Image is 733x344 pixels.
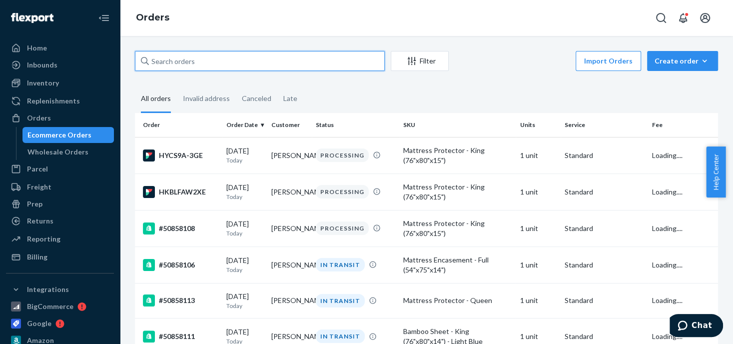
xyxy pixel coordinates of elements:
p: Standard [565,223,644,233]
p: Standard [565,331,644,341]
p: Standard [565,187,644,197]
div: [DATE] [226,255,263,274]
div: [DATE] [226,146,263,164]
p: Today [226,265,263,274]
div: PROCESSING [316,148,369,162]
div: Canceled [242,85,271,111]
div: [DATE] [226,291,263,310]
div: Create order [655,56,711,66]
button: Open account menu [695,8,715,28]
td: 1 unit [516,173,561,210]
th: Fee [648,113,718,137]
p: Standard [565,260,644,270]
div: Mattress Protector - King (76"x80"x15") [403,218,512,238]
a: Home [6,40,114,56]
td: Loading.... [648,246,718,283]
a: Wholesale Orders [22,144,114,160]
a: Freight [6,179,114,195]
button: Help Center [706,146,726,197]
button: Integrations [6,281,114,297]
td: Loading.... [648,283,718,318]
div: PROCESSING [316,185,369,198]
div: BigCommerce [27,301,73,311]
th: Service [561,113,648,137]
div: Wholesale Orders [27,147,88,157]
td: Loading.... [648,173,718,210]
button: Filter [391,51,449,71]
input: Search orders [135,51,385,71]
a: Ecommerce Orders [22,127,114,143]
a: Inventory [6,75,114,91]
td: 1 unit [516,283,561,318]
th: Units [516,113,561,137]
td: [PERSON_NAME] [267,137,312,173]
div: Inventory [27,78,59,88]
div: #50858111 [143,330,218,342]
div: [DATE] [226,182,263,201]
div: Replenishments [27,96,80,106]
td: [PERSON_NAME] [267,283,312,318]
div: Returns [27,216,53,226]
th: SKU [399,113,516,137]
ol: breadcrumbs [128,3,177,32]
td: [PERSON_NAME] [267,246,312,283]
div: IN TRANSIT [316,258,365,271]
div: Google [27,318,51,328]
div: #50858113 [143,294,218,306]
button: Import Orders [576,51,641,71]
div: All orders [141,85,171,113]
a: Billing [6,249,114,265]
p: Today [226,156,263,164]
button: Open Search Box [651,8,671,28]
td: [PERSON_NAME] [267,210,312,246]
div: #50858108 [143,222,218,234]
a: Prep [6,196,114,212]
div: Home [27,43,47,53]
p: Today [226,229,263,237]
div: [DATE] [226,219,263,237]
p: Today [226,301,263,310]
a: Orders [136,12,169,23]
iframe: Opens a widget where you can chat to one of our agents [670,314,723,339]
div: Orders [27,113,51,123]
div: Ecommerce Orders [27,130,91,140]
th: Status [312,113,399,137]
td: 1 unit [516,137,561,173]
td: Loading.... [648,210,718,246]
th: Order Date [222,113,267,137]
button: Open notifications [673,8,693,28]
button: Close Navigation [94,8,114,28]
div: Inbounds [27,60,57,70]
a: BigCommerce [6,298,114,314]
div: Freight [27,182,51,192]
a: Orders [6,110,114,126]
p: Standard [565,150,644,160]
a: Reporting [6,231,114,247]
img: Flexport logo [11,13,53,23]
div: IN TRANSIT [316,329,365,343]
td: [PERSON_NAME] [267,173,312,210]
p: Today [226,192,263,201]
div: Mattress Encasement - Full (54"x75"x14") [403,255,512,275]
div: Mattress Protector - King (76"x80"x15") [403,182,512,202]
a: Inbounds [6,57,114,73]
td: 1 unit [516,210,561,246]
a: Returns [6,213,114,229]
th: Order [135,113,222,137]
div: Late [283,85,297,111]
td: 1 unit [516,246,561,283]
td: Loading.... [648,137,718,173]
a: Google [6,315,114,331]
div: Mattress Protector - King (76"x80"x15") [403,145,512,165]
div: Parcel [27,164,48,174]
div: Customer [271,120,308,129]
div: #50858106 [143,259,218,271]
a: Replenishments [6,93,114,109]
div: IN TRANSIT [316,294,365,307]
div: Invalid address [183,85,230,111]
div: HYCS9A-3GE [143,149,218,161]
div: Prep [27,199,42,209]
button: Create order [647,51,718,71]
